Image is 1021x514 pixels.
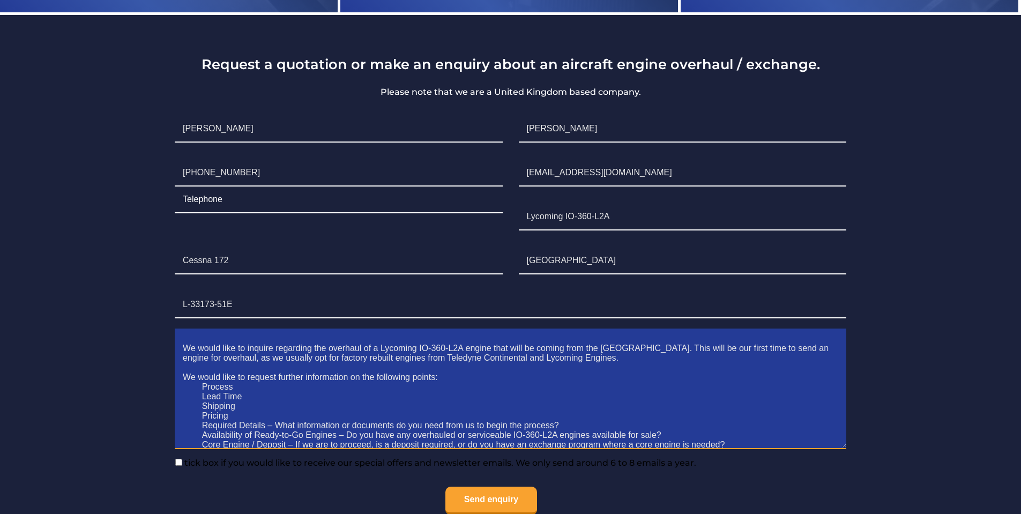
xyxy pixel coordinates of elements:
span: tick box if you would like to receive our special offers and newsletter emails. We only send arou... [182,458,696,468]
input: Country the Engine is to be shipped from/to* [519,248,846,274]
input: First Name* [175,116,502,143]
input: Telephone [175,187,502,213]
input: +00 [175,160,502,187]
input: Aircraft [175,248,502,274]
input: Serial number of engine (if known) [175,292,846,318]
h3: Request a quotation or make an enquiry about an aircraft engine overhaul / exchange. [167,56,854,72]
input: Email* [519,160,846,187]
p: Please note that we are a United Kingdom based company. [167,86,854,99]
input: Surname* [519,116,846,143]
input: tick box if you would like to receive our special offers and newsletter emails. We only send arou... [175,459,182,466]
